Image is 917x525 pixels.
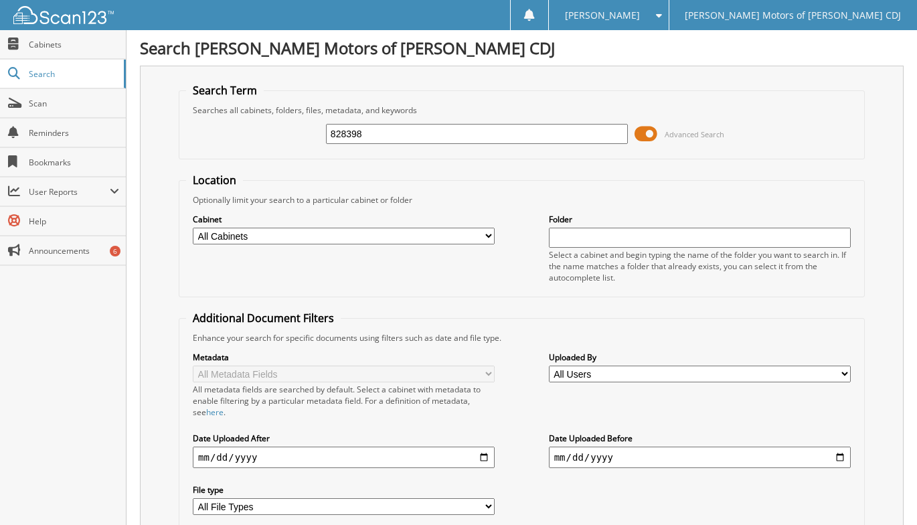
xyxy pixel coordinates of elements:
span: [PERSON_NAME] Motors of [PERSON_NAME] CDJ [685,11,901,19]
span: Advanced Search [665,129,724,139]
span: Scan [29,98,119,109]
h1: Search [PERSON_NAME] Motors of [PERSON_NAME] CDJ [140,37,904,59]
span: Search [29,68,117,80]
a: here [206,406,224,418]
legend: Additional Document Filters [186,311,341,325]
div: Optionally limit your search to a particular cabinet or folder [186,194,857,206]
span: Bookmarks [29,157,119,168]
span: User Reports [29,186,110,198]
label: Cabinet [193,214,495,225]
div: 6 [110,246,120,256]
label: File type [193,484,495,496]
div: All metadata fields are searched by default. Select a cabinet with metadata to enable filtering b... [193,384,495,418]
label: Date Uploaded Before [549,433,851,444]
input: end [549,447,851,468]
span: Help [29,216,119,227]
span: Announcements [29,245,119,256]
label: Folder [549,214,851,225]
input: start [193,447,495,468]
div: Select a cabinet and begin typing the name of the folder you want to search in. If the name match... [549,249,851,283]
iframe: Chat Widget [850,461,917,525]
label: Uploaded By [549,352,851,363]
div: Enhance your search for specific documents using filters such as date and file type. [186,332,857,344]
legend: Location [186,173,243,187]
img: scan123-logo-white.svg [13,6,114,24]
span: Reminders [29,127,119,139]
label: Metadata [193,352,495,363]
legend: Search Term [186,83,264,98]
div: Searches all cabinets, folders, files, metadata, and keywords [186,104,857,116]
span: Cabinets [29,39,119,50]
label: Date Uploaded After [193,433,495,444]
span: [PERSON_NAME] [565,11,640,19]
